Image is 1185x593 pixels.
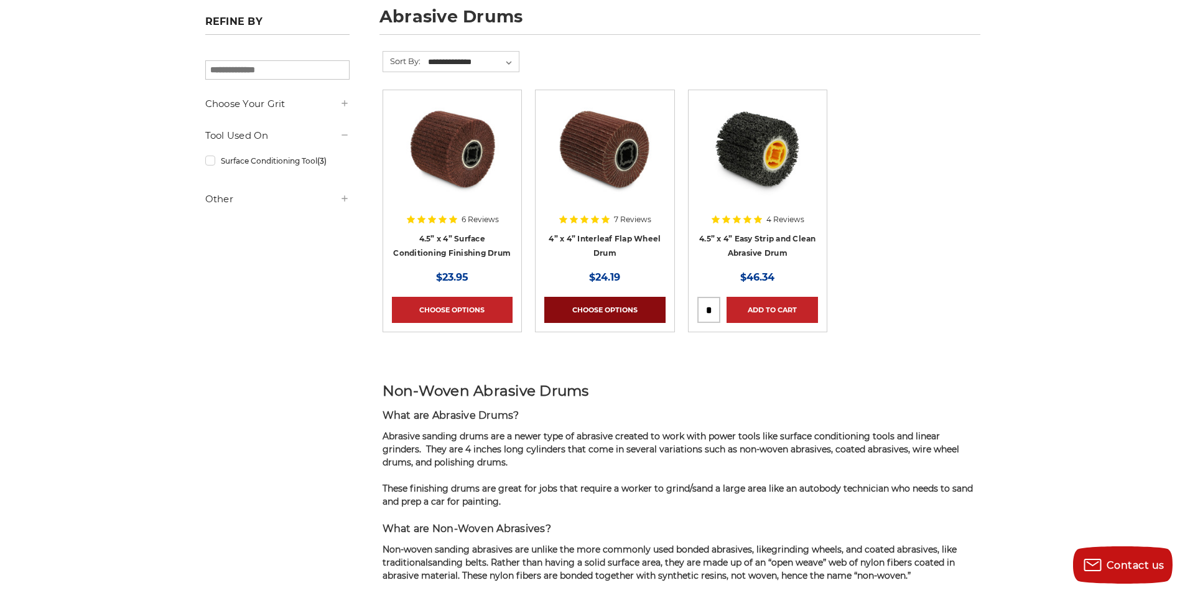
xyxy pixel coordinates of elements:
span: . Rather than having a solid surface area, they are made up of an “open weave” web of nylon fiber... [383,557,955,581]
h5: Tool Used On [205,128,350,143]
label: Sort By: [383,52,421,70]
span: $46.34 [740,271,774,283]
a: Choose Options [544,297,665,323]
h1: abrasive drums [379,8,980,35]
span: $24.19 [589,271,620,283]
button: Contact us [1073,546,1173,584]
span: What are Abrasive Drums? [383,409,519,421]
a: Add to Cart [727,297,818,323]
span: 7 Reviews [614,216,651,223]
a: 4.5” x 4” Surface Conditioning Finishing Drum [393,234,511,258]
span: Non-Woven Abrasive Drums [383,382,589,399]
select: Sort By: [426,53,519,72]
span: Non-woven sanding abrasives are unlike the more commonly used bonded abrasives, like [383,544,771,555]
span: 4 Reviews [766,216,804,223]
img: 4 inch interleaf flap wheel drum [555,99,654,198]
a: Surface Conditioning Tool [205,150,350,172]
span: What are Non-Woven Abrasives? [383,523,551,535]
a: sanding belts [428,557,486,568]
h5: Choose Your Grit [205,96,350,111]
a: 4” x 4” Interleaf Flap Wheel Drum [549,234,661,258]
h5: Refine by [205,16,350,35]
span: (3) [317,156,327,166]
img: 4.5 Inch Surface Conditioning Finishing Drum [402,99,502,198]
a: 4 inch interleaf flap wheel drum [544,99,665,220]
h5: Other [205,192,350,207]
span: 6 Reviews [462,216,499,223]
span: grinding wheels [771,544,842,555]
a: 4.5 Inch Surface Conditioning Finishing Drum [392,99,513,220]
span: $23.95 [436,271,468,283]
span: Abrasive sanding drums are a newer type of abrasive created to work with power tools like surface... [383,431,959,468]
span: Contact us [1107,559,1164,571]
img: 4.5 inch x 4 inch paint stripping drum [708,99,807,198]
a: 4.5 inch x 4 inch paint stripping drum [697,99,818,220]
span: These finishing drums are great for jobs that require a worker to grind/sand a large area like an... [383,483,973,507]
span: , and coated abrasives, like traditional [383,544,957,568]
a: Choose Options [392,297,513,323]
a: 4.5” x 4” Easy Strip and Clean Abrasive Drum [699,234,816,258]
